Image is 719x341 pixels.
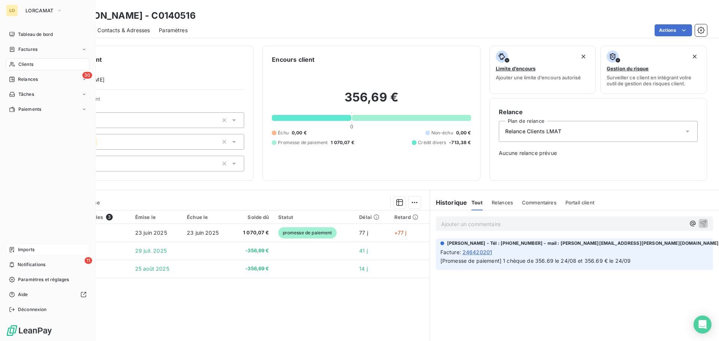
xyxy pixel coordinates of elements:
[359,214,385,220] div: Délai
[45,55,244,64] h6: Informations client
[18,246,34,253] span: Imports
[135,214,178,220] div: Émise le
[18,261,45,268] span: Notifications
[496,66,536,71] span: Limite d’encours
[187,214,227,220] div: Échue le
[85,257,92,264] span: 11
[607,66,649,71] span: Gestion du risque
[106,214,113,220] span: 3
[6,4,18,16] div: LO
[565,200,594,205] span: Portail client
[272,90,471,112] h2: 356,69 €
[394,229,407,236] span: +77 j
[471,200,483,205] span: Tout
[18,306,47,313] span: Déconnexion
[66,9,196,22] h3: [PERSON_NAME] - C0140516
[236,229,269,237] span: 1 070,07 €
[18,76,38,83] span: Relances
[607,74,701,86] span: Surveiller ce client en intégrant votre outil de gestion des risques client.
[278,139,328,146] span: Promesse de paiement
[6,325,52,337] img: Logo LeanPay
[236,265,269,273] span: -356,69 €
[489,46,596,94] button: Limite d’encoursAjouter une limite d’encours autorisé
[97,27,150,34] span: Contacts & Adresses
[456,130,471,136] span: 0,00 €
[159,27,188,34] span: Paramètres
[278,130,289,136] span: Échu
[394,214,425,220] div: Retard
[600,46,707,94] button: Gestion du risqueSurveiller ce client en intégrant votre outil de gestion des risques client.
[60,96,244,106] span: Propriétés Client
[418,139,446,146] span: Crédit divers
[499,149,698,157] span: Aucune relance prévue
[499,107,698,116] h6: Relance
[25,7,54,13] span: LORCAMAT
[97,138,103,145] input: Ajouter une valeur
[82,72,92,79] span: 30
[655,24,692,36] button: Actions
[135,247,167,254] span: 29 juil. 2025
[236,247,269,255] span: -356,69 €
[431,130,453,136] span: Non-échu
[447,240,719,247] span: [PERSON_NAME] - Tél : [PHONE_NUMBER] - mail : [PERSON_NAME][EMAIL_ADDRESS][PERSON_NAME][DOMAIN_NAME]
[278,227,337,238] span: promesse de paiement
[694,316,712,334] div: Open Intercom Messenger
[359,265,368,272] span: 14 j
[359,247,368,254] span: 41 j
[187,229,219,236] span: 23 juin 2025
[18,106,41,113] span: Paiements
[359,229,368,236] span: 77 j
[18,276,69,283] span: Paramètres et réglages
[492,200,513,205] span: Relances
[18,61,33,68] span: Clients
[18,31,53,38] span: Tableau de bord
[440,248,461,256] span: Facture :
[440,258,631,264] span: [Promesse de paiement] 1 chèque de 356.69 le 24/08 et 356.69 € le 24/09
[505,128,561,135] span: Relance Clients LMAT
[236,214,269,220] div: Solde dû
[272,55,315,64] h6: Encours client
[278,214,351,220] div: Statut
[6,289,90,301] a: Aide
[350,124,353,130] span: 0
[430,198,467,207] h6: Historique
[462,248,492,256] span: 246420201
[449,139,471,146] span: -713,38 €
[135,229,167,236] span: 23 juin 2025
[135,265,169,272] span: 25 août 2025
[18,91,34,98] span: Tâches
[522,200,556,205] span: Commentaires
[496,74,581,80] span: Ajouter une limite d’encours autorisé
[331,139,354,146] span: 1 070,07 €
[18,46,37,53] span: Factures
[292,130,307,136] span: 0,00 €
[18,291,28,298] span: Aide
